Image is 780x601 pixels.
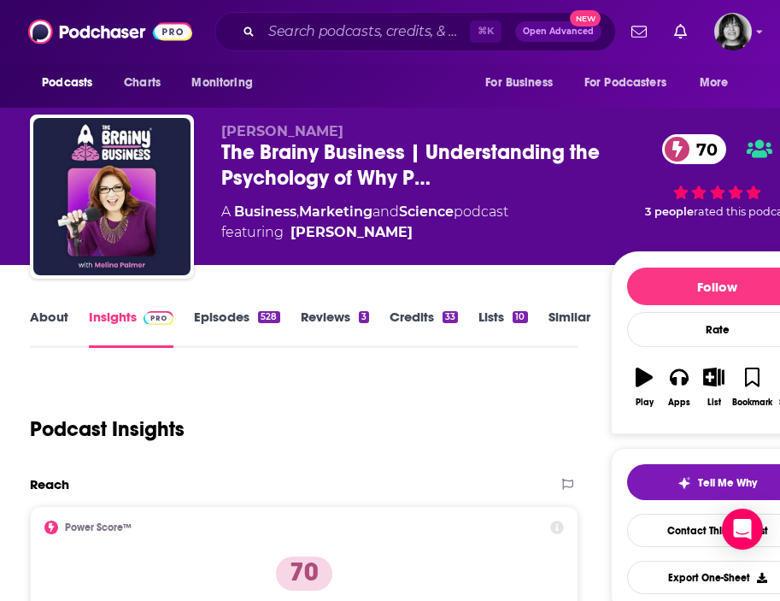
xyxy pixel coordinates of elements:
img: User Profile [714,13,752,50]
img: Podchaser Pro [144,311,173,325]
button: open menu [179,67,274,99]
a: Science [399,203,454,220]
span: New [570,10,601,27]
a: Marketing [299,203,372,220]
a: Melina Palmer [290,222,413,243]
h2: Reach [30,476,69,492]
span: Open Advanced [523,27,594,36]
div: Apps [668,398,690,408]
div: Open Intercom Messenger [722,509,763,550]
div: 3 [359,311,369,323]
button: List [696,356,731,418]
a: Show notifications dropdown [667,17,694,46]
span: Monitoring [191,71,252,95]
button: open menu [30,67,114,99]
span: Charts [124,71,161,95]
div: Play [636,398,654,408]
button: Show profile menu [714,13,752,50]
span: [PERSON_NAME] [221,123,343,139]
button: open menu [573,67,691,99]
span: featuring [221,222,508,243]
img: Podchaser - Follow, Share and Rate Podcasts [28,15,192,48]
div: Search podcasts, credits, & more... [214,12,616,51]
button: Apps [661,356,696,418]
input: Search podcasts, credits, & more... [261,18,470,45]
span: For Business [485,71,553,95]
img: The Brainy Business | Understanding the Psychology of Why People Buy | Behavioral Economics [33,118,191,275]
button: open menu [688,67,750,99]
a: Credits33 [390,309,458,348]
a: Show notifications dropdown [625,17,654,46]
p: 70 [276,557,332,591]
a: About [30,309,68,348]
div: Bookmark [732,398,772,408]
a: InsightsPodchaser Pro [89,309,173,348]
div: A podcast [221,202,508,243]
span: Podcasts [42,71,92,95]
div: List [707,398,721,408]
a: Business [234,203,296,220]
button: Play [627,356,662,418]
a: Charts [113,67,171,99]
a: Similar [548,309,590,348]
a: Lists10 [478,309,527,348]
button: open menu [473,67,574,99]
span: 70 [679,134,726,164]
div: 33 [443,311,458,323]
button: Bookmark [731,356,773,418]
div: 10 [513,311,527,323]
span: Tell Me Why [698,476,757,490]
div: 528 [258,311,279,323]
img: tell me why sparkle [677,476,691,490]
h1: Podcast Insights [30,416,185,442]
a: 70 [662,134,726,164]
h2: Power Score™ [65,521,132,533]
span: 3 people [645,205,694,218]
span: and [372,203,399,220]
span: For Podcasters [584,71,666,95]
span: More [700,71,729,95]
button: Open AdvancedNew [515,21,601,42]
a: Episodes528 [194,309,279,348]
span: , [296,203,299,220]
span: ⌘ K [470,21,501,43]
a: Reviews3 [301,309,369,348]
span: Logged in as parkdalepublicity1 [714,13,752,50]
